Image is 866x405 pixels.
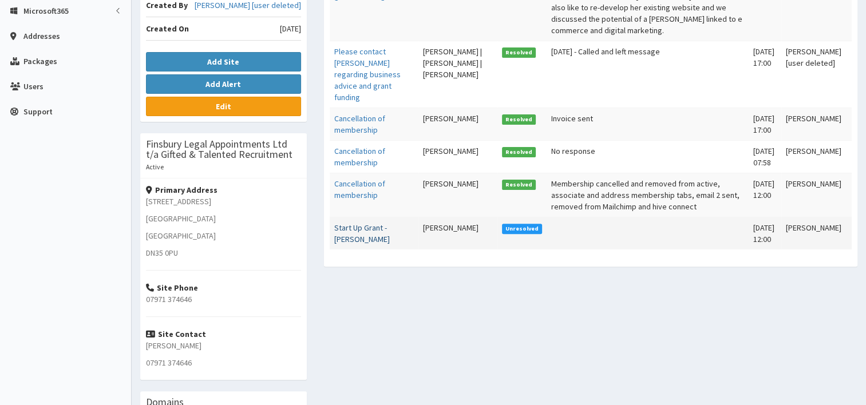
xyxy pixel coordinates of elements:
span: Microsoft365 [23,6,69,16]
td: [DATE] 17:00 [749,108,781,141]
td: [PERSON_NAME] | [PERSON_NAME] | [PERSON_NAME] [418,41,497,108]
td: [PERSON_NAME] [418,141,497,173]
span: Resolved [502,114,536,125]
span: Unresolved [502,224,543,234]
span: [DATE] [280,23,301,34]
span: Resolved [502,47,536,58]
span: Users [23,81,44,92]
span: Resolved [502,180,536,190]
a: Cancellation of membership [334,113,385,135]
b: Add Site [207,57,239,67]
p: [PERSON_NAME] [146,340,301,351]
p: [GEOGRAPHIC_DATA] [146,213,301,224]
p: DN35 0PU [146,247,301,259]
b: Edit [216,101,231,112]
td: [DATE] - Called and left message [547,41,748,108]
a: Please contact [PERSON_NAME] regarding business advice and grant funding [334,46,401,102]
td: [PERSON_NAME] [user deleted] [781,41,852,108]
a: Cancellation of membership [334,178,385,200]
p: [GEOGRAPHIC_DATA] [146,230,301,241]
td: [PERSON_NAME] [781,217,852,250]
td: [DATE] 12:00 [749,217,781,250]
td: Membership cancelled and removed from active, associate and address membership tabs, email 2 sent... [547,173,748,217]
strong: Site Contact [146,329,206,339]
td: [DATE] 12:00 [749,173,781,217]
a: Edit [146,97,301,116]
td: No response [547,141,748,173]
td: [PERSON_NAME] [418,108,497,141]
td: [PERSON_NAME] [781,141,852,173]
td: [PERSON_NAME] [418,217,497,250]
td: [PERSON_NAME] [781,173,852,217]
td: [DATE] 17:00 [749,41,781,108]
strong: Site Phone [146,283,198,293]
strong: Primary Address [146,185,218,195]
td: [DATE] 07:58 [749,141,781,173]
p: 07971 374646 [146,293,301,305]
span: Resolved [502,147,536,157]
span: Support [23,106,53,117]
h3: Finsbury Legal Appointments Ltd t/a Gifted & Talented Recruitment [146,139,301,160]
span: Addresses [23,31,60,41]
small: Active [146,162,164,171]
b: Created On [146,23,189,34]
td: Invoice sent [547,108,748,141]
p: 07971 374646 [146,357,301,368]
td: [PERSON_NAME] [418,173,497,217]
p: [STREET_ADDRESS] [146,196,301,207]
td: [PERSON_NAME] [781,108,852,141]
button: Add Alert [146,74,301,94]
a: Cancellation of membership [334,146,385,168]
span: Packages [23,56,57,66]
a: Start Up Grant - [PERSON_NAME] [334,223,390,244]
b: Add Alert [205,79,241,89]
